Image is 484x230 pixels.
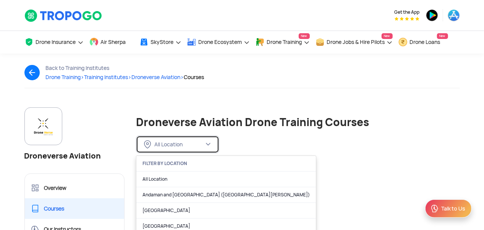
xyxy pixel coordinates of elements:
img: logo_droneverse.png [31,114,56,139]
div: Back to Training Institutes [46,65,204,71]
div: FILTER BY LOCATION [136,156,316,172]
a: Andaman and [GEOGRAPHIC_DATA] ([GEOGRAPHIC_DATA][PERSON_NAME]) [136,187,316,203]
a: Drone Ecosystem [187,31,250,53]
span: Courses [184,74,204,81]
div: All Location [154,141,204,148]
span: Drone Insurance [36,39,76,45]
img: ic_location_inActive.svg [144,140,151,149]
a: Overview [25,178,125,198]
a: Drone Insurance [24,31,84,53]
img: ic_Support.svg [430,204,439,213]
span: Drone Ecosystem [199,39,242,45]
a: [GEOGRAPHIC_DATA] [136,203,316,219]
span: Drone Jobs & Hire Pilots [327,39,385,45]
img: App Raking [395,17,419,21]
span: > [181,74,184,81]
a: SkyStore [139,31,181,53]
a: Drone LoansNew [398,31,448,53]
h1: Droneverse Aviation Drone Training Courses [136,115,460,130]
span: Get the App [395,9,420,15]
span: Drone Training [267,39,302,45]
span: New [437,33,448,39]
img: ic_appstore.png [448,9,460,21]
span: Training Institutes [84,74,132,81]
div: No Course Available [130,162,466,170]
a: Air Sherpa [89,31,134,53]
img: ic_chevron_down.svg [205,141,211,147]
span: New [382,33,393,39]
span: Droneverse Aviation [132,74,184,81]
a: All Location [136,172,316,187]
a: Courses [25,198,125,219]
img: TropoGo Logo [24,9,103,22]
span: > [128,74,132,81]
span: Air Sherpa [101,39,126,45]
span: Drone Training [46,74,84,81]
a: Drone Jobs & Hire PilotsNew [316,31,393,53]
span: > [81,74,84,81]
div: Droneverse Aviation [24,150,125,162]
span: New [299,33,310,39]
span: Drone Loans [410,39,440,45]
a: Drone TrainingNew [256,31,310,53]
img: ic_playstore.png [426,9,438,21]
button: All Location [136,136,219,153]
span: SkyStore [151,39,174,45]
div: Talk to Us [441,205,465,212]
